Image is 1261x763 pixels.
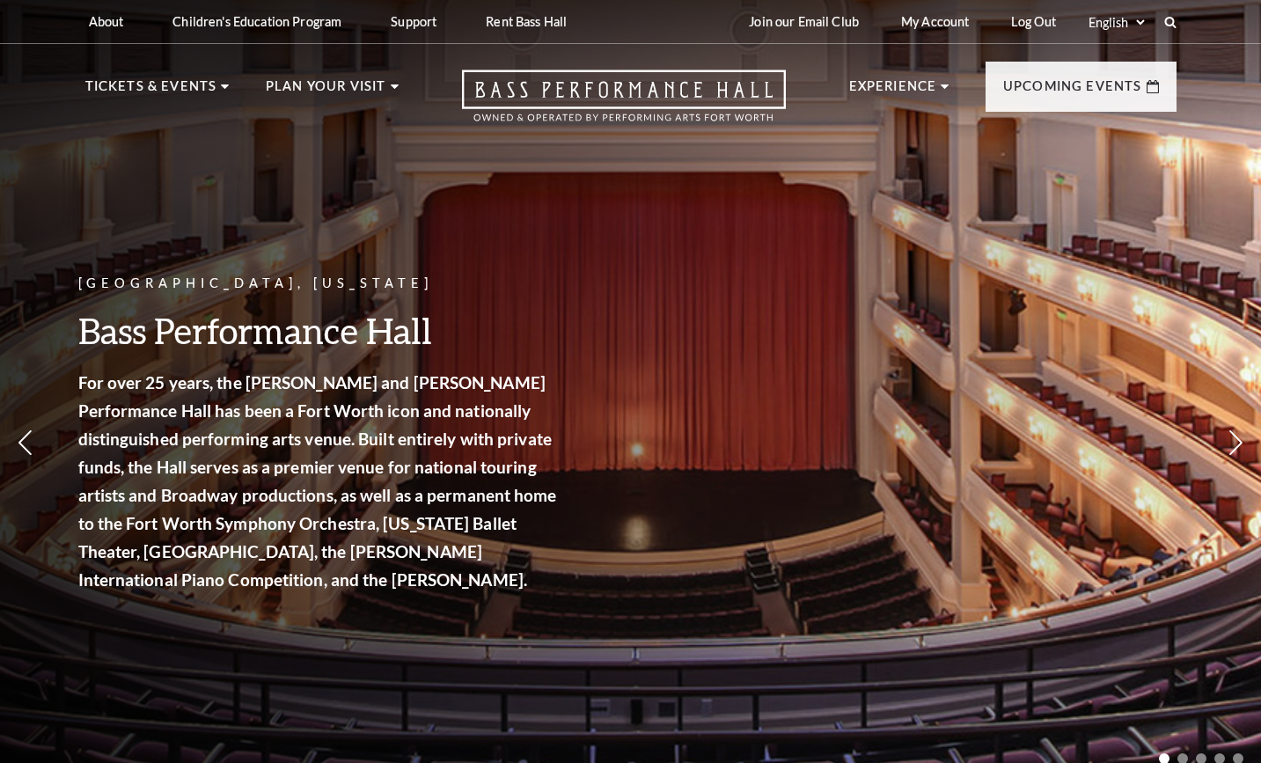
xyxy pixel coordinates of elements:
p: Support [391,14,436,29]
p: About [89,14,124,29]
p: Experience [849,76,937,107]
p: [GEOGRAPHIC_DATA], [US_STATE] [78,273,562,295]
select: Select: [1085,14,1147,31]
h3: Bass Performance Hall [78,308,562,353]
p: Children's Education Program [172,14,341,29]
p: Plan Your Visit [266,76,386,107]
p: Upcoming Events [1003,76,1142,107]
p: Tickets & Events [85,76,217,107]
strong: For over 25 years, the [PERSON_NAME] and [PERSON_NAME] Performance Hall has been a Fort Worth ico... [78,372,557,590]
p: Rent Bass Hall [486,14,567,29]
